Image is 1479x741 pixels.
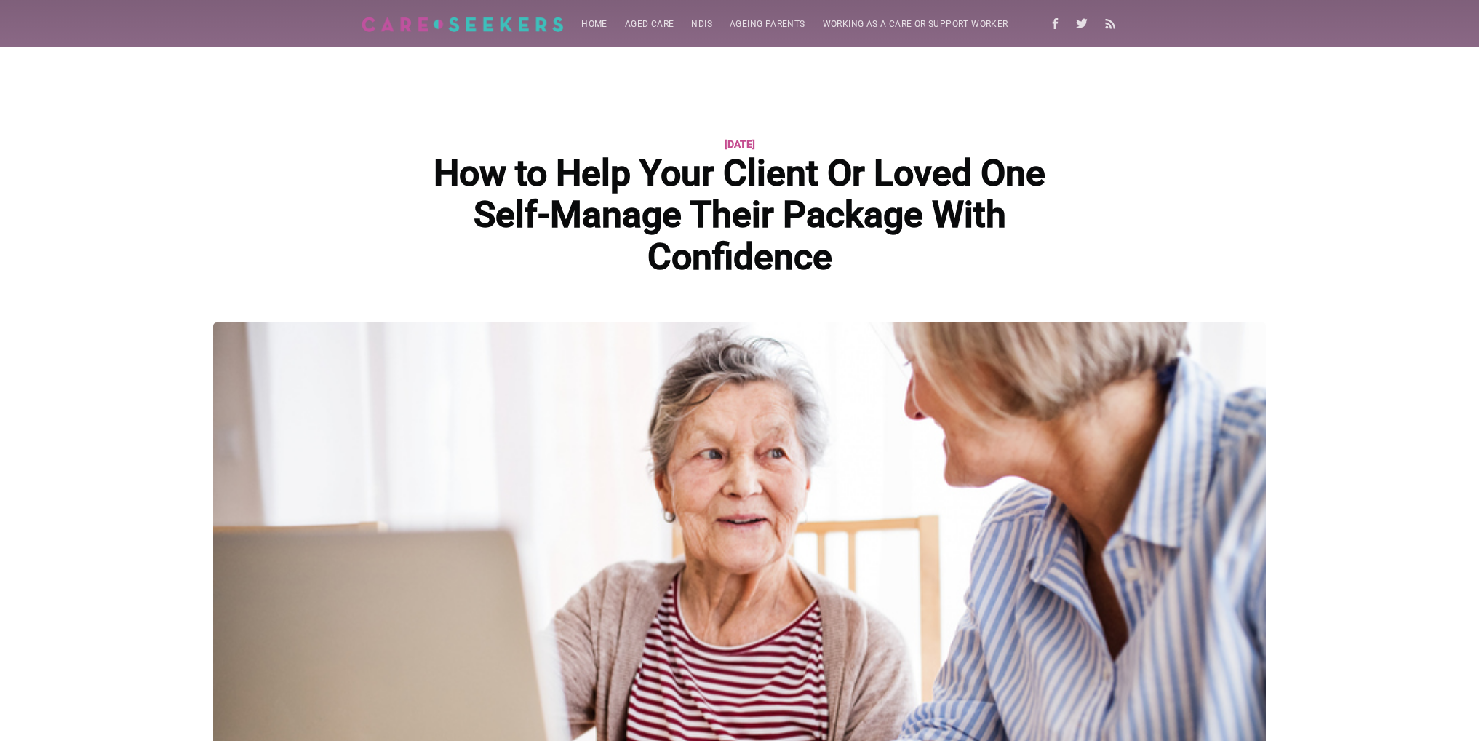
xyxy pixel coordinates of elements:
a: Ageing parents [721,10,814,39]
a: NDIS [682,10,721,39]
a: Home [573,10,616,39]
a: Aged Care [616,10,683,39]
img: Careseekers [362,17,565,32]
time: [DATE] [725,135,755,153]
a: Working as a care or support worker [814,10,1017,39]
h1: How to Help Your Client Or Loved One Self-Manage Their Package With Confidence [405,153,1073,279]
